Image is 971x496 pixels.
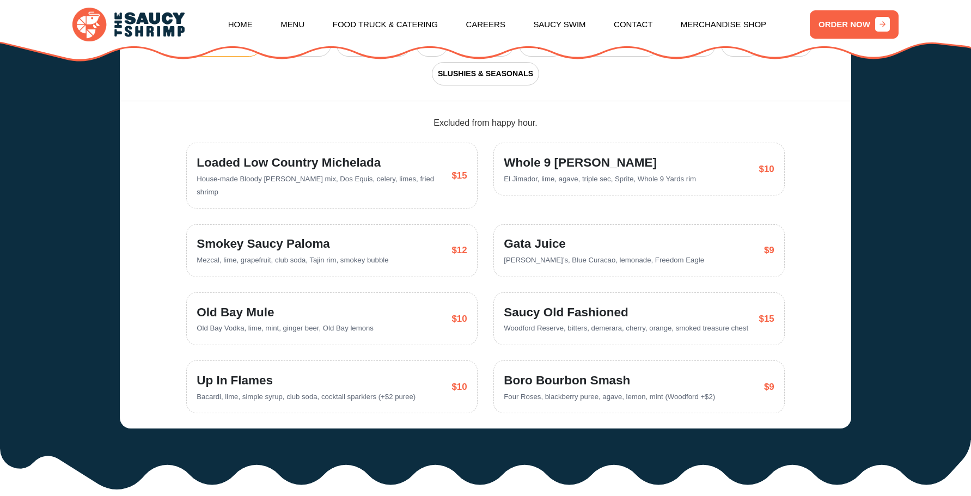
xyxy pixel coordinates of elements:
[197,393,416,401] span: Bacardi, lime, simple syrup, club soda, cocktail sparklers (+$2 puree)
[451,169,467,182] span: $15
[504,324,748,332] span: Woodford Reserve, bitters, demerara, cherry, orange, smoked treasure chest
[533,3,585,47] a: Saucy Swim
[614,3,652,47] a: Contact
[681,3,766,47] a: Merchandise Shop
[197,256,388,264] span: Mezcal, lime, grapefruit, club soda, Tajin rim, smokey bubble
[432,62,539,85] button: SLUSHIES & SEASONALS
[280,3,304,47] a: Menu
[438,68,533,79] span: SLUSHIES & SEASONALS
[810,10,899,39] a: ORDER NOW
[451,312,467,326] span: $10
[504,235,704,253] span: Gata Juice
[504,303,748,322] span: Saucy Old Fashioned
[504,371,715,390] span: Boro Bourbon Smash
[197,154,443,172] span: Loaded Low Country Michelada
[197,371,416,390] span: Up In Flames
[197,324,374,332] span: Old Bay Vodka, lime, mint, ginger beer, Old Bay lemons
[466,3,505,47] a: Careers
[186,117,785,130] div: Excluded from happy hour.
[759,162,774,176] span: $10
[504,393,715,401] span: Four Roses, blackberry puree, agave, lemon, mint (Woodford +$2)
[72,8,185,41] img: logo
[333,3,438,47] a: Food Truck & Catering
[504,256,704,264] span: [PERSON_NAME]’s, Blue Curacao, lemonade, Freedom Eagle
[228,3,253,47] a: Home
[504,175,696,183] span: El Jimador, lime, agave, triple sec, Sprite, Whole 9 Yards rim
[451,380,467,394] span: $10
[197,235,388,253] span: Smokey Saucy Paloma
[197,175,434,196] span: House-made Bloody [PERSON_NAME] mix, Dos Equis, celery, limes, fried shrimp
[504,154,696,172] span: Whole 9 [PERSON_NAME]
[764,380,774,394] span: $9
[197,303,374,322] span: Old Bay Mule
[759,312,774,326] span: $15
[764,243,774,257] span: $9
[451,243,467,257] span: $12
